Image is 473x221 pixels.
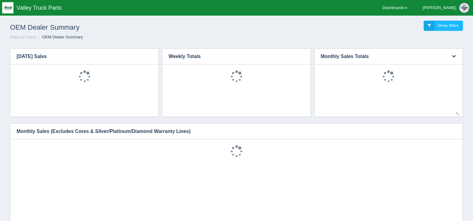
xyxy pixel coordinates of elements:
[423,2,456,14] div: [PERSON_NAME]
[2,2,13,13] img: q1blfpkbivjhsugxdrfq.png
[314,49,444,64] h3: Monthly Sales Totals
[10,21,237,34] h1: OEM Dealer Summary
[459,3,469,13] img: Profile Picture
[438,23,459,28] span: Show filters
[17,5,62,11] span: Valley Truck Parts
[162,49,301,64] h3: Weekly Totals
[10,49,149,64] h3: [DATE] Sales
[37,34,83,40] li: OEM Dealer Summary
[10,35,36,39] a: National Sales
[10,124,453,139] h3: Monthly Sales (Excludes Cores & Silver/Platinum/Diamond Warranty Lines)
[424,21,463,31] a: Show filters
